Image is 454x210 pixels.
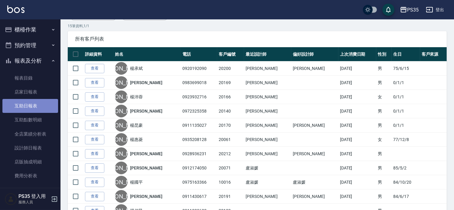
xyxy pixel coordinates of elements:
[217,161,244,175] td: 20071
[130,80,162,86] a: [PERSON_NAME]
[85,92,104,102] a: 查看
[2,53,58,69] button: 報表及分析
[181,118,217,133] td: 0911135027
[181,189,217,204] td: 0911430617
[7,5,24,13] img: Logo
[338,90,377,104] td: [DATE]
[376,104,392,118] td: 男
[291,189,338,204] td: [PERSON_NAME]
[392,76,420,90] td: 0/1/1
[338,47,377,61] th: 上次消費日期
[115,190,128,203] div: [PERSON_NAME]
[2,185,58,201] button: 客戶管理
[392,118,420,133] td: 0/1/1
[115,90,128,103] div: [PERSON_NAME]
[244,47,291,61] th: 最近設計師
[376,90,392,104] td: 女
[382,4,394,16] button: save
[291,175,338,189] td: 盧淑媛
[244,90,291,104] td: [PERSON_NAME]
[217,133,244,147] td: 20061
[130,193,162,199] a: [PERSON_NAME]
[2,169,58,183] a: 費用分析表
[85,121,104,130] a: 查看
[115,133,128,146] div: [PERSON_NAME]
[113,47,181,61] th: 姓名
[376,161,392,175] td: 男
[407,6,419,14] div: PS35
[130,136,143,143] a: 楊惠菱
[85,192,104,201] a: 查看
[2,141,58,155] a: 設計師日報表
[115,119,128,132] div: [PERSON_NAME]
[130,108,162,114] a: [PERSON_NAME]
[85,163,104,173] a: 查看
[115,176,128,189] div: [PERSON_NAME]
[338,175,377,189] td: [DATE]
[217,61,244,76] td: 20200
[18,193,49,199] h5: PS35 登入用
[85,135,104,144] a: 查看
[2,38,58,53] button: 預約管理
[181,175,217,189] td: 0975163366
[244,104,291,118] td: [PERSON_NAME]
[130,94,143,100] a: 楊沛蓉
[338,133,377,147] td: [DATE]
[376,189,392,204] td: 男
[338,161,377,175] td: [DATE]
[181,76,217,90] td: 0983699018
[376,133,392,147] td: 女
[217,189,244,204] td: 20191
[244,175,291,189] td: 盧淑媛
[376,47,392,61] th: 性別
[392,133,420,147] td: 77/12/8
[392,175,420,189] td: 84/10/20
[18,199,49,205] p: 服務人員
[338,61,377,76] td: [DATE]
[291,118,338,133] td: [PERSON_NAME]
[244,189,291,204] td: [PERSON_NAME]
[130,179,143,185] a: 楊國平
[85,78,104,87] a: 查看
[115,147,128,160] div: [PERSON_NAME]
[217,147,244,161] td: 20212
[423,4,447,15] button: 登出
[244,76,291,90] td: [PERSON_NAME]
[83,47,113,61] th: 詳細資料
[217,104,244,118] td: 20140
[397,4,421,16] button: PS35
[181,147,217,161] td: 0928936231
[181,104,217,118] td: 0972325358
[115,105,128,117] div: [PERSON_NAME]
[130,165,162,171] a: [PERSON_NAME]
[291,147,338,161] td: [PERSON_NAME]
[338,147,377,161] td: [DATE]
[2,113,58,127] a: 互助點數明細
[75,36,439,42] span: 所有客戶列表
[420,47,447,61] th: 客戶來源
[181,161,217,175] td: 0912174050
[85,64,104,73] a: 查看
[392,104,420,118] td: 0/1/1
[244,61,291,76] td: [PERSON_NAME]
[244,147,291,161] td: [PERSON_NAME]
[181,47,217,61] th: 電話
[376,147,392,161] td: 男
[2,71,58,85] a: 報表目錄
[68,23,447,29] p: 15 筆資料, 1 / 1
[130,151,162,157] a: [PERSON_NAME]
[2,85,58,99] a: 店家日報表
[338,189,377,204] td: [DATE]
[181,133,217,147] td: 0935208128
[376,118,392,133] td: 男
[338,76,377,90] td: [DATE]
[2,22,58,38] button: 櫃檯作業
[85,149,104,159] a: 查看
[244,118,291,133] td: [PERSON_NAME]
[217,118,244,133] td: 20170
[392,61,420,76] td: 75/6/15
[181,90,217,104] td: 0923932716
[85,178,104,187] a: 查看
[130,65,143,71] a: 楊承斌
[392,189,420,204] td: 84/6/17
